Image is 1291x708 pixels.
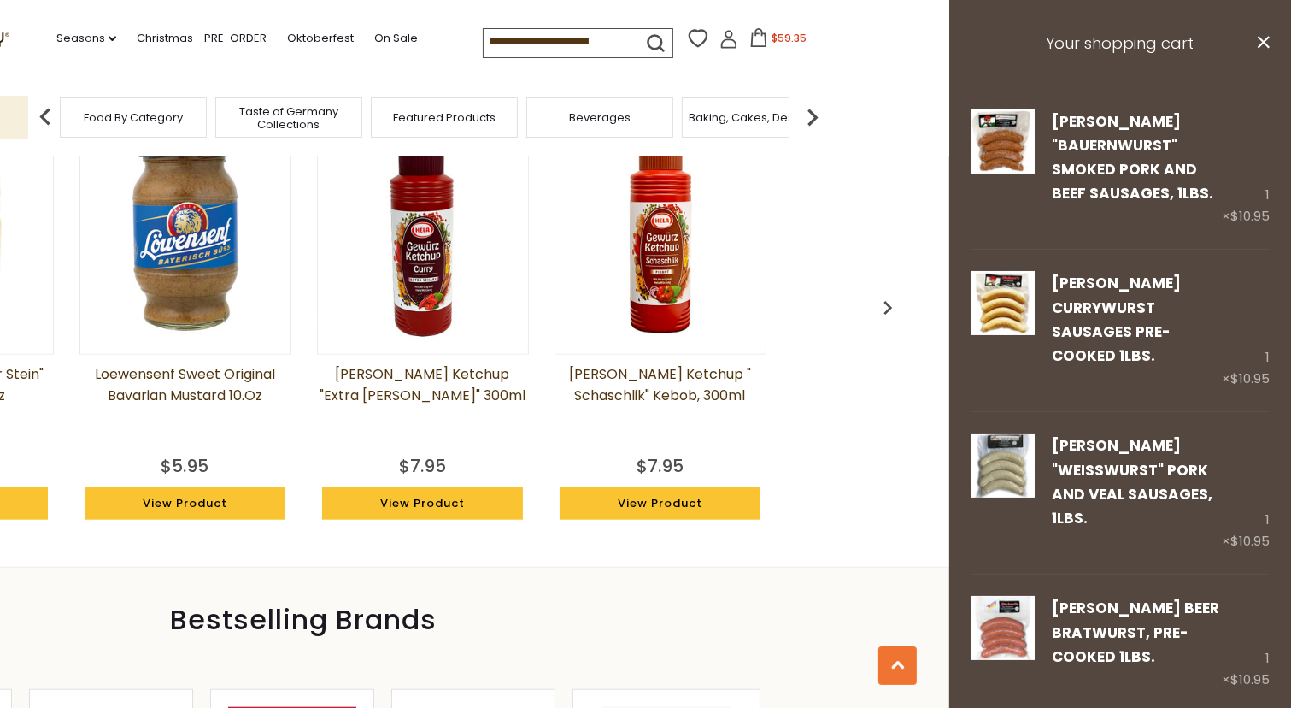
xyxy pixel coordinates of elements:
div: $7.95 [637,453,684,479]
a: View Product [560,487,761,520]
div: $5.95 [161,453,209,479]
img: Binkert's Currywurst Sausages Pre-Cooked 1lbs. [971,271,1035,335]
span: $10.95 [1230,670,1270,688]
a: Seasons [56,29,116,48]
a: View Product [322,487,524,520]
a: [PERSON_NAME] "Weisswurst" Pork and Veal Sausages, 1lbs. [1052,435,1212,528]
img: Binkert's Beer Bratwurst, Pre-Cooked 1lbs. [971,596,1035,660]
a: [PERSON_NAME] Currywurst Sausages Pre-Cooked 1lbs. [1052,273,1181,366]
div: 1 × [1222,271,1270,390]
a: Featured Products [393,111,496,124]
a: [PERSON_NAME] Ketchup "Extra [PERSON_NAME]" 300ml [317,363,529,449]
a: [PERSON_NAME] "Bauernwurst" Smoked Pork and Beef Sausages, 1lbs. [1052,111,1213,204]
a: Food By Category [84,111,183,124]
a: Loewensenf Sweet Original Bavarian Mustard 10.oz [79,363,291,449]
a: View Product [85,487,286,520]
img: previous arrow [874,294,901,322]
img: Loewensenf Sweet Original Bavarian Mustard 10.oz [80,130,290,340]
a: Beverages [569,111,631,124]
a: [PERSON_NAME] Beer Bratwurst, Pre-Cooked 1lbs. [1052,598,1219,667]
a: [PERSON_NAME] Ketchup " Schaschlik" Kebob, 300ml [555,363,766,449]
a: Binkert's "Weisswurst" Pork and Veal Sausages, 1lbs. [971,434,1035,552]
img: next arrow [795,100,830,134]
a: Binkert's Currywurst Sausages Pre-Cooked 1lbs. [971,271,1035,390]
img: previous arrow [28,100,62,134]
span: $10.95 [1230,207,1270,225]
span: $10.95 [1230,369,1270,387]
a: Christmas - PRE-ORDER [137,29,267,48]
img: Hela Curry Ketchup [318,130,528,340]
a: Baking, Cakes, Desserts [690,111,822,124]
div: 1 × [1222,434,1270,552]
span: $59.35 [772,31,807,45]
a: Oktoberfest [287,29,354,48]
img: Hela Curry Ketchup [555,130,766,340]
a: Taste of Germany Collections [220,105,357,131]
a: Binkert's Beer Bratwurst, Pre-Cooked 1lbs. [971,596,1035,691]
div: $7.95 [399,453,446,479]
div: 1 × [1222,109,1270,228]
img: Binkert's "Bauernwurst" Smoked Pork and Beef Sausages, 1lbs. [971,109,1035,174]
img: Binkert's "Weisswurst" Pork and Veal Sausages, 1lbs. [971,434,1035,498]
div: 1 × [1222,596,1270,691]
button: $59.35 [742,28,814,54]
a: On Sale [374,29,418,48]
a: Binkert's "Bauernwurst" Smoked Pork and Beef Sausages, 1lbs. [971,109,1035,228]
span: $10.95 [1230,532,1270,550]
